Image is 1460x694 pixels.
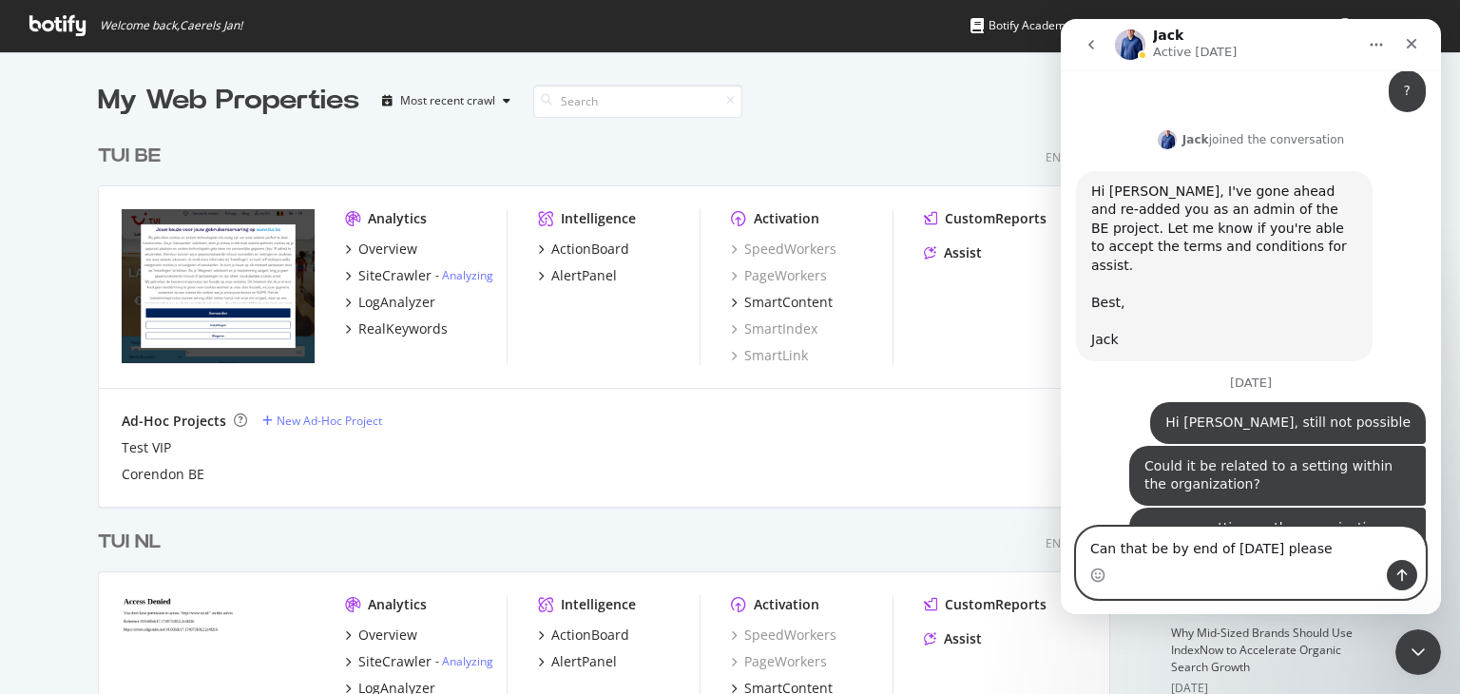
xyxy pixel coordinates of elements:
[345,319,448,338] a: RealKeywords
[944,243,982,262] div: Assist
[375,86,518,116] button: Most recent crawl
[754,595,819,614] div: Activation
[358,293,435,312] div: LogAnalyzer
[533,85,742,118] input: Search
[358,240,417,259] div: Overview
[345,626,417,645] a: Overview
[731,626,836,645] a: SpeedWorkers
[538,240,629,259] a: ActionBoard
[122,438,171,457] a: Test VIP
[731,652,827,671] a: PageWorkers
[1046,149,1110,165] div: Enterprise
[368,209,427,228] div: Analytics
[538,652,617,671] a: AlertPanel
[538,266,617,285] a: AlertPanel
[262,413,382,429] a: New Ad-Hoc Project
[345,293,435,312] a: LogAnalyzer
[945,209,1047,228] div: CustomReports
[98,529,168,556] a: TUI NL
[731,319,817,338] a: SmartIndex
[970,16,1071,35] div: Botify Academy
[731,293,833,312] a: SmartContent
[442,653,493,669] a: Analyzing
[1395,629,1441,675] iframe: Intercom live chat
[944,629,982,648] div: Assist
[945,595,1047,614] div: CustomReports
[551,626,629,645] div: ActionBoard
[400,95,495,106] div: Most recent crawl
[551,652,617,671] div: AlertPanel
[924,595,1047,614] a: CustomReports
[561,209,636,228] div: Intelligence
[100,18,242,33] span: Welcome back, Caerels Jan !
[1224,16,1322,35] div: Organizations
[345,240,417,259] a: Overview
[358,319,448,338] div: RealKeywords
[1360,17,1420,33] span: Caerels Jan
[368,595,427,614] div: Analytics
[345,266,493,285] a: SiteCrawler- Analyzing
[442,267,493,283] a: Analyzing
[1092,16,1203,35] div: Knowledge Base
[358,266,432,285] div: SiteCrawler
[538,626,629,645] a: ActionBoard
[98,529,161,556] div: TUI NL
[435,653,493,669] div: -
[731,266,827,285] a: PageWorkers
[435,267,493,283] div: -
[551,266,617,285] div: AlertPanel
[277,413,382,429] div: New Ad-Hoc Project
[551,240,629,259] div: ActionBoard
[1046,535,1110,551] div: Enterprise
[98,143,161,170] div: TUI BE
[924,629,982,648] a: Assist
[345,652,493,671] a: SiteCrawler- Analyzing
[1171,625,1353,675] a: Why Mid-Sized Brands Should Use IndexNow to Accelerate Organic Search Growth
[731,240,836,259] a: SpeedWorkers
[1061,19,1441,614] iframe: Intercom live chat
[754,209,819,228] div: Activation
[744,293,833,312] div: SmartContent
[924,209,1047,228] a: CustomReports
[98,82,359,120] div: My Web Properties
[358,626,417,645] div: Overview
[1322,10,1450,41] button: Caerels Jan
[561,595,636,614] div: Intelligence
[924,243,982,262] a: Assist
[122,209,315,363] img: tui.be
[731,346,808,365] div: SmartLink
